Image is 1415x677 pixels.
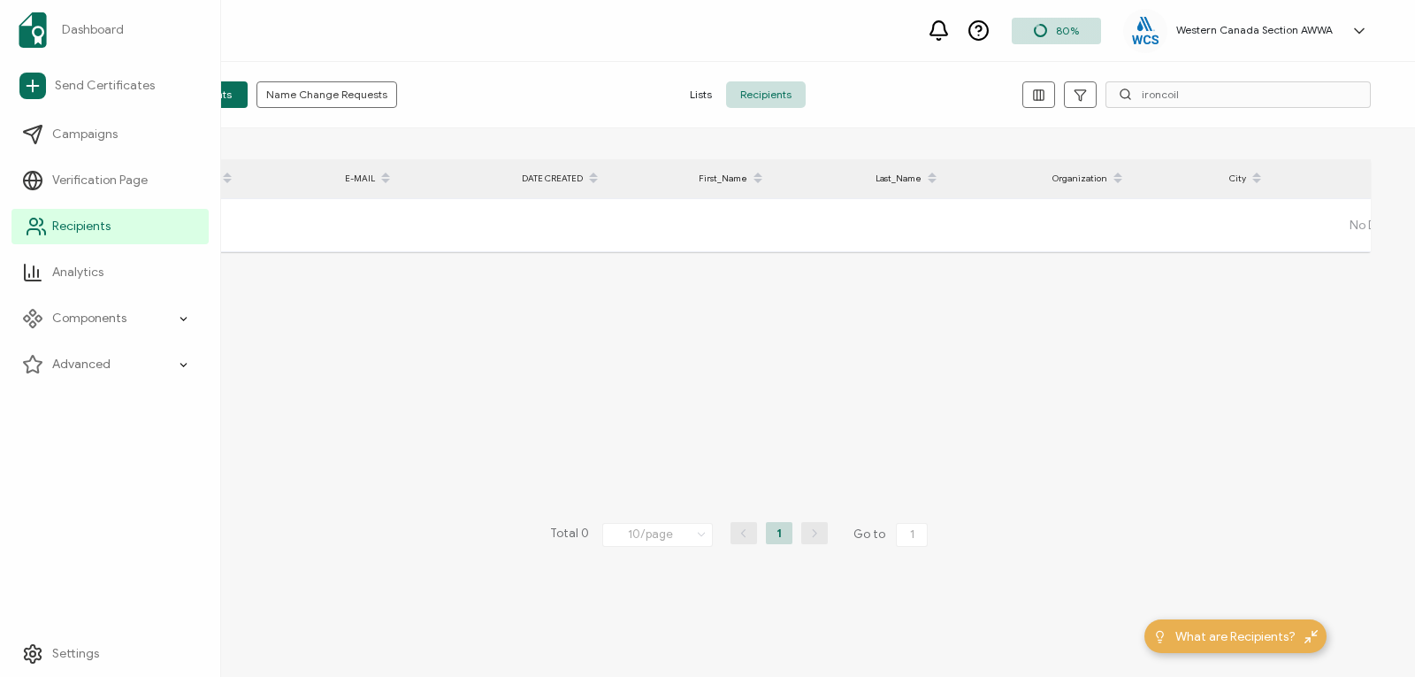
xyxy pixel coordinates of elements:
[550,522,589,547] span: Total 0
[1327,592,1415,677] iframe: Chat Widget
[266,89,387,100] span: Name Change Requests
[1175,627,1296,646] span: What are Recipients?
[62,21,124,39] span: Dashboard
[52,356,111,373] span: Advanced
[853,522,931,547] span: Go to
[1056,24,1079,37] span: 80%
[513,164,690,194] div: DATE CREATED
[11,5,209,55] a: Dashboard
[159,164,336,194] div: FULL NAME
[11,636,209,672] a: Settings
[11,209,209,244] a: Recipients
[52,310,126,327] span: Components
[1044,164,1220,194] div: Organization
[1176,24,1333,36] h5: Western Canada Section AWWA
[1304,630,1318,643] img: minimize-icon.svg
[867,164,1044,194] div: Last_Name
[52,218,111,235] span: Recipients
[726,81,806,108] span: Recipients
[52,172,148,189] span: Verification Page
[11,117,209,152] a: Campaigns
[1132,17,1159,44] img: eb0530a7-dc53-4dd2-968c-61d1fd0a03d4.png
[676,81,726,108] span: Lists
[52,264,103,281] span: Analytics
[11,255,209,290] a: Analytics
[52,126,118,143] span: Campaigns
[766,522,792,544] li: 1
[690,164,867,194] div: First_Name
[11,65,209,106] a: Send Certificates
[55,77,155,95] span: Send Certificates
[336,164,513,194] div: E-MAIL
[1220,164,1397,194] div: City
[19,12,47,48] img: sertifier-logomark-colored.svg
[52,645,99,663] span: Settings
[602,523,713,547] input: Select
[256,81,397,108] button: Name Change Requests
[1105,81,1371,108] input: Search
[11,163,209,198] a: Verification Page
